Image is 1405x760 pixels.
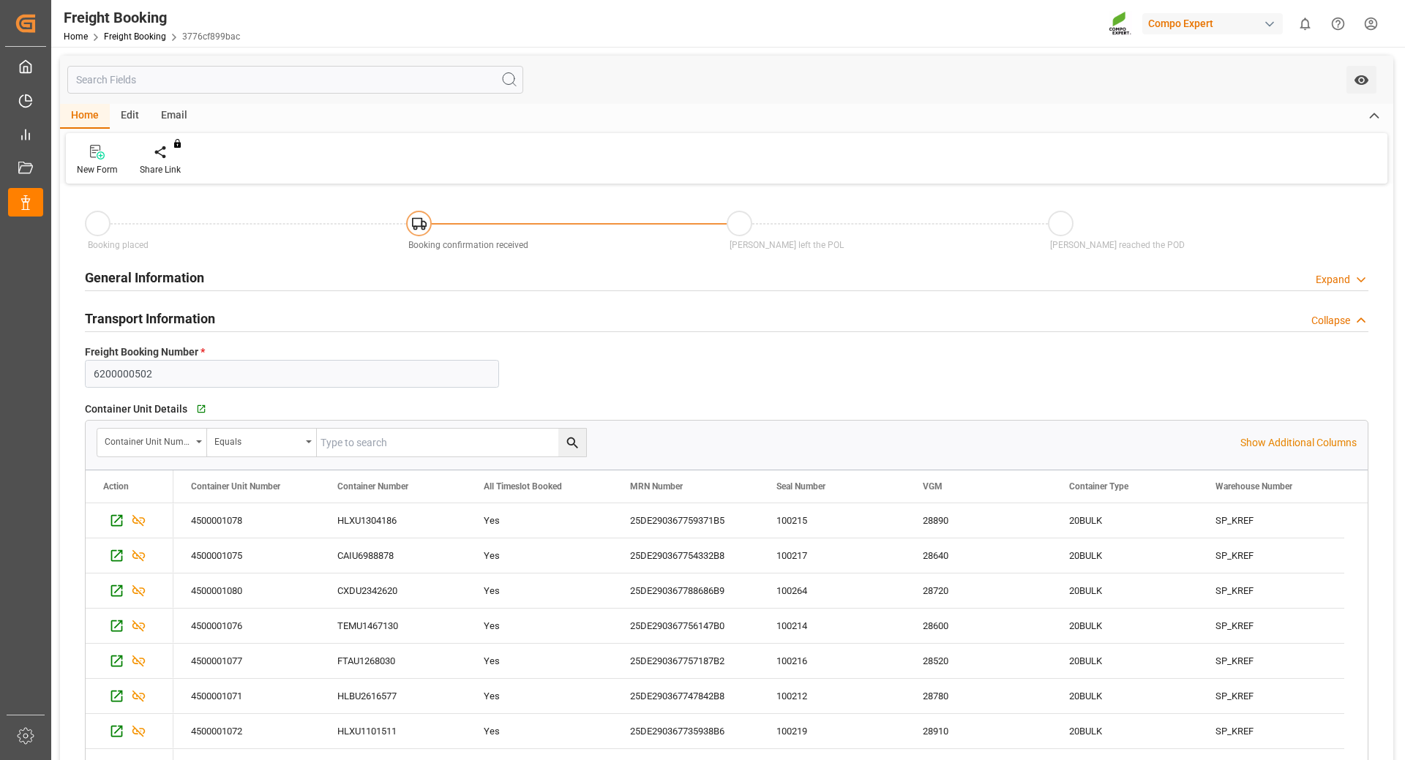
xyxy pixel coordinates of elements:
div: SP_KREF [1198,573,1344,608]
div: 28910 [905,714,1052,748]
span: Container Unit Number [191,481,280,492]
div: 100217 [759,538,905,573]
div: FTAU1268030 [320,644,466,678]
div: Edit [110,104,150,129]
button: show 0 new notifications [1289,7,1322,40]
div: HLXU1101511 [320,714,466,748]
div: 100212 [759,679,905,713]
span: Container Unit Details [85,402,187,417]
div: Action [103,481,129,492]
div: Press SPACE to select this row. [173,538,1344,573]
div: Press SPACE to select this row. [86,714,173,749]
div: SP_KREF [1198,538,1344,573]
div: HLBU2616577 [320,679,466,713]
div: 25DE290367788686B9 [612,573,759,608]
div: Yes [484,504,595,538]
div: Yes [484,715,595,748]
div: Press SPACE to select this row. [86,573,173,609]
div: HLXU1304186 [320,503,466,538]
div: Press SPACE to select this row. [173,573,1344,609]
div: 28640 [905,538,1052,573]
div: Press SPACE to select this row. [173,644,1344,679]
button: open menu [97,429,207,456]
span: All Timeslot Booked [484,481,562,492]
div: 25DE290367757187B2 [612,644,759,678]
span: Container Type [1069,481,1128,492]
button: search button [558,429,586,456]
div: Expand [1316,272,1350,287]
span: [PERSON_NAME] left the POL [730,240,844,250]
div: SP_KREF [1198,644,1344,678]
div: 28720 [905,573,1052,608]
div: Press SPACE to select this row. [173,714,1344,749]
div: Press SPACE to select this row. [86,644,173,679]
button: open menu [1346,66,1376,94]
div: Press SPACE to select this row. [86,679,173,714]
h2: General Information [85,268,204,287]
p: Show Additional Columns [1240,435,1357,451]
div: 28520 [905,644,1052,678]
span: Booking confirmation received [408,240,528,250]
span: Booking placed [88,240,149,250]
div: CAIU6988878 [320,538,466,573]
a: Home [64,31,88,42]
div: 4500001077 [173,644,320,678]
div: 4500001078 [173,503,320,538]
div: CXDU2342620 [320,573,466,608]
button: open menu [207,429,317,456]
div: 100216 [759,644,905,678]
div: 4500001076 [173,609,320,643]
div: 100214 [759,609,905,643]
div: 25DE290367747842B8 [612,679,759,713]
div: Yes [484,609,595,643]
span: [PERSON_NAME] reached the POD [1050,240,1185,250]
div: Yes [484,680,595,713]
div: Press SPACE to select this row. [86,609,173,644]
div: 28600 [905,609,1052,643]
div: 4500001075 [173,538,320,573]
div: SP_KREF [1198,609,1344,643]
div: 20BULK [1069,539,1180,573]
div: SP_KREF [1198,503,1344,538]
div: 20BULK [1069,644,1180,678]
h2: Transport Information [85,309,215,328]
div: Yes [484,539,595,573]
div: 20BULK [1069,574,1180,608]
span: MRN Number [630,481,683,492]
div: TEMU1467130 [320,609,466,643]
a: Freight Booking [104,31,166,42]
div: Press SPACE to select this row. [173,503,1344,538]
div: SP_KREF [1198,714,1344,748]
img: Screenshot%202023-09-29%20at%2010.02.21.png_1712312052.png [1109,11,1132,37]
div: 20BULK [1069,504,1180,538]
span: Warehouse Number [1215,481,1292,492]
div: 4500001080 [173,573,320,608]
span: Container Number [337,481,408,492]
div: SP_KREF [1198,679,1344,713]
div: Compo Expert [1142,13,1283,34]
div: 100264 [759,573,905,608]
div: Press SPACE to select this row. [173,679,1344,714]
div: Yes [484,574,595,608]
div: New Form [77,163,118,176]
div: 100215 [759,503,905,538]
div: Equals [214,432,301,448]
div: Press SPACE to select this row. [86,503,173,538]
div: Home [60,104,110,129]
div: 4500001072 [173,714,320,748]
div: 4500001071 [173,679,320,713]
input: Type to search [317,429,586,456]
div: 20BULK [1069,715,1180,748]
div: 25DE290367735938B6 [612,714,759,748]
div: 20BULK [1069,609,1180,643]
span: Freight Booking Number [85,345,205,360]
div: Press SPACE to select this row. [173,609,1344,644]
div: 28890 [905,503,1052,538]
span: VGM [923,481,943,492]
input: Search Fields [67,66,523,94]
div: 20BULK [1069,680,1180,713]
button: Compo Expert [1142,10,1289,37]
div: 100219 [759,714,905,748]
div: 25DE290367754332B8 [612,538,759,573]
div: 28780 [905,679,1052,713]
